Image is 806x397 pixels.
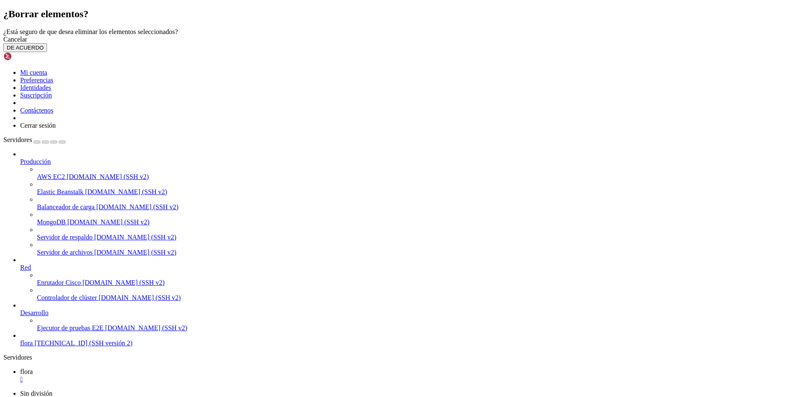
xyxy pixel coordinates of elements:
font: [DOMAIN_NAME] (SSH v2) [105,324,188,331]
x-row: Waiting for cache lock: Could not get lock /var/lib/dpkg/lock-frontend. It is held by process 846... [3,60,697,68]
font: Sin división [20,390,52,397]
a: Enrutador Cisco [DOMAIN_NAME] (SSH v2) [37,279,803,287]
font: Red [20,264,31,271]
span: 0% [Working] [3,153,44,160]
x-row: Waiting for cache lock: Could not get lock /var/lib/dpkg/lock-frontend. It is held by process 846... [3,11,697,18]
span: ~ [71,118,74,124]
a: MongoDB [DOMAIN_NAME] (SSH v2) [37,218,803,226]
font: Servidores [3,136,32,143]
a: Servidores [3,136,65,143]
li: Controlador de clúster [DOMAIN_NAME] (SSH v2) [37,287,803,302]
font: AWS EC2 [37,173,65,180]
font: Servidor de respaldo [37,234,92,241]
x-row: Reading package lists... Done [3,68,697,75]
x-row: Hit:3 [URL][DOMAIN_NAME] jammy-backports InRelease [3,139,697,146]
a: Preferencias [20,76,53,84]
a: flora [TECHNICAL_ID] (SSH versión 2) [20,339,803,347]
a: Servidor de respaldo [DOMAIN_NAME] (SSH v2) [37,234,803,241]
a: Elastic Beanstalk [DOMAIN_NAME] (SSH v2) [37,188,803,196]
x-row: Waiting for cache lock: Could not get lock /var/lib/dpkg/lock-frontend. It is held by process 846... [3,46,697,53]
li: Desarrollo [20,302,803,332]
span: ~ [71,3,74,10]
a: Ejecutor de pruebas E2E [DOMAIN_NAME] (SSH v2) [37,324,803,332]
font: Producción [20,158,51,165]
x-row: ^C [3,110,697,118]
li: Balanceador de carga [DOMAIN_NAME] (SSH v2) [37,196,803,211]
font: [DOMAIN_NAME] (SSH v2) [82,279,165,286]
font: MongoDB [37,218,65,226]
font: Cerrar sesión [20,122,56,129]
li: Ejecutor de pruebas E2E [DOMAIN_NAME] (SSH v2) [37,317,803,332]
font: Ejecutor de pruebas E2E [37,324,104,331]
a: Producción [20,158,803,166]
a: Contáctenos [20,107,53,114]
x-row: Building dependency tree... Done [3,75,697,82]
li: Enrutador Cisco [DOMAIN_NAME] (SSH v2) [37,271,803,287]
x-row: Waiting for cache lock: Could not get lock /var/lib/dpkg/lock-frontend. It is held by process 846... [3,25,697,32]
font: [DOMAIN_NAME] (SSH v2) [67,218,149,226]
font: Controlador de clúster [37,294,97,301]
font: [DOMAIN_NAME] (SSH v2) [94,234,176,241]
x-row: Waiting for cache lock: Could not get lock /var/lib/dpkg/lock-frontend. It is held by process 846... [3,32,697,39]
font: [DOMAIN_NAME] (SSH v2) [85,188,167,195]
x-row: Waiting for cache lock: Could not get lock /var/lib/dpkg/lock-frontend. It is held by process 846... [3,18,697,25]
x-row: Waiting for cache lock: Could not get lock /var/lib/dpkg/lock-frontend. It is held by process 846... [3,53,697,60]
a: AWS EC2 [DOMAIN_NAME] (SSH v2) [37,173,803,181]
font: Elastic Beanstalk [37,188,84,195]
span: Wladi@vmflorayfauna [3,3,67,10]
x-row: Waiting for cache lock: Could not get lock /var/lib/dpkg/lock-frontend. It is held by process 846... [3,39,697,46]
font: Balanceador de carga [37,203,94,210]
a: Mi cuenta [20,69,47,76]
a: flora [20,368,803,383]
font: Servidores [3,354,32,361]
font: flora [20,339,33,347]
x-row: : $ sudo apt install apache2 [3,3,697,11]
div: (12, 21) [46,153,49,160]
font: [DOMAIN_NAME] (SSH v2) [67,173,149,180]
x-row: apache2 is already the newest version (2.4.52-1ubuntu4.16). [3,89,697,96]
a: Suscripción [20,92,52,99]
font: [DOMAIN_NAME] (SSH v2) [94,249,176,256]
a: Desarrollo [20,309,803,317]
font: Servidor de archivos [37,249,92,256]
li: Elastic Beanstalk [DOMAIN_NAME] (SSH v2) [37,181,803,196]
font: ¿Borrar elementos? [3,8,89,19]
font: [DOMAIN_NAME] (SSH v2) [99,294,181,301]
li: AWS EC2 [DOMAIN_NAME] (SSH v2) [37,166,803,181]
font: [TECHNICAL_ID] (SSH versión 2) [34,339,132,347]
a: Servidor de archivos [DOMAIN_NAME] (SSH v2) [37,249,803,256]
x-row: Hit:4 [URL][DOMAIN_NAME] jammy-security InRelease [3,146,697,153]
font: DE ACUERDO [7,45,44,51]
a: Red [20,264,803,271]
li: Producción [20,150,803,256]
li: Red [20,256,803,302]
font: Enrutador Cisco [37,279,81,286]
a: Balanceador de carga [DOMAIN_NAME] (SSH v2) [37,203,803,211]
font: ¿Está seguro de que desea eliminar los elementos seleccionados? [3,28,178,35]
button: DE ACUERDO [3,43,47,52]
font: Cancelar [3,36,27,43]
li: MongoDB [DOMAIN_NAME] (SSH v2) [37,211,803,226]
li: flora [TECHNICAL_ID] (SSH versión 2) [20,332,803,347]
a: Identidades [20,84,51,91]
x-row: : $ sudo apt update [3,118,697,125]
font: Desarrollo [20,309,49,316]
x-row: Hit:2 [URL][DOMAIN_NAME] jammy-updates InRelease [3,132,697,139]
font:  [20,376,23,383]
img: Concha [3,52,52,60]
span: Wladi@vmflorayfauna [3,118,67,124]
li: Servidor de respaldo [DOMAIN_NAME] (SSH v2) [37,226,803,241]
a:  [20,376,803,383]
x-row: Hit:1 [URL][DOMAIN_NAME] jammy InRelease [3,125,697,132]
x-row: Reading state information... Done [3,82,697,89]
font: [DOMAIN_NAME] (SSH v2) [96,203,178,210]
a: Controlador de clúster [DOMAIN_NAME] (SSH v2) [37,294,803,302]
font: flora [20,368,33,375]
li: Servidor de archivos [DOMAIN_NAME] (SSH v2) [37,241,803,256]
